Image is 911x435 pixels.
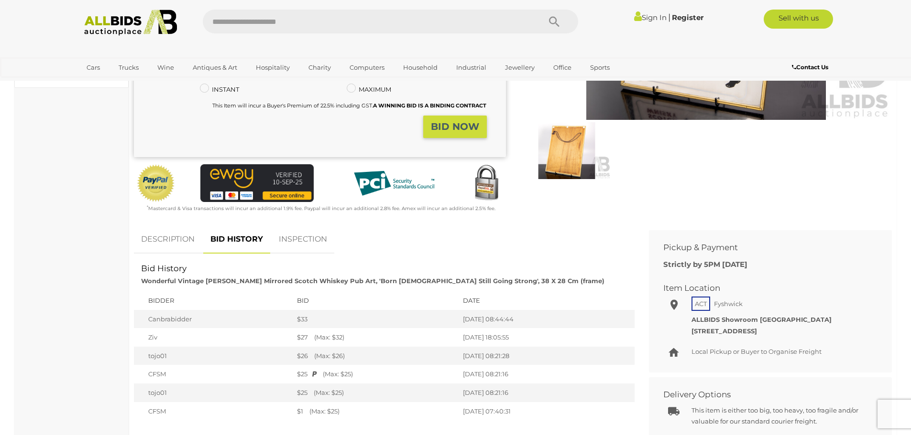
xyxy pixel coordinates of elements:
label: INSTANT [200,84,239,95]
td: [DATE] 08:44:44 [458,310,635,329]
th: Bid [292,291,458,310]
a: Sign In [634,13,667,22]
div: $26 [297,351,453,361]
span: (Max: $32) [309,333,344,341]
h2: Pickup & Payment [663,243,863,252]
a: Trucks [112,60,145,75]
a: DESCRIPTION [134,225,202,254]
td: Canbrabidder [134,310,292,329]
a: Industrial [450,60,493,75]
strong: [STREET_ADDRESS] [691,327,757,335]
h2: Bid History [141,264,627,273]
p: This item is either too big, too heavy, too fragile and/or valuable for our standard courier frei... [691,405,870,427]
a: Sports [584,60,616,75]
img: eWAY Payment Gateway [200,164,314,202]
a: Antiques & Art [187,60,243,75]
h2: Delivery Options [663,390,863,399]
td: Ziv [134,328,292,347]
th: Date [458,291,635,310]
a: Contact Us [792,62,831,73]
strong: Wonderful Vintage [PERSON_NAME] Mirrored Scotch Whiskey Pub Art, 'Born [DEMOGRAPHIC_DATA] Still G... [141,277,604,285]
div: $25 [297,388,453,397]
a: INSPECTION [272,225,334,254]
a: Computers [343,60,391,75]
small: Mastercard & Visa transactions will incur an additional 1.9% fee. Paypal will incur an additional... [147,205,495,212]
b: Contact Us [792,64,828,71]
img: Secured by Rapid SSL [467,164,505,202]
span: (Max: $25) [305,407,340,415]
span: ACT [691,297,710,311]
td: [DATE] 07:40:31 [458,402,635,425]
img: Official PayPal Seal [136,164,176,202]
td: tojo01 [134,383,292,402]
a: Wine [151,60,180,75]
label: MAXIMUM [347,84,391,95]
td: CFSM [134,402,292,425]
td: [DATE] 08:21:28 [458,347,635,365]
strong: ALLBIDS Showroom [GEOGRAPHIC_DATA] [691,316,832,323]
div: $1 [297,407,453,416]
button: BID NOW [423,116,487,138]
small: This Item will incur a Buyer's Premium of 22.5% including GST. [212,102,486,109]
a: BID HISTORY [203,225,270,254]
td: CFSM [134,365,292,383]
td: [DATE] 18:05:55 [458,328,635,347]
span: Fyshwick [712,297,745,310]
a: Hospitality [250,60,296,75]
span: (Max: $25) [318,370,353,378]
img: PCI DSS compliant [346,164,442,202]
a: Sell with us [764,10,833,29]
a: Charity [302,60,337,75]
span: | [668,12,670,22]
a: Cars [80,60,106,75]
a: Register [672,13,703,22]
b: Strictly by 5PM [DATE] [663,260,747,269]
div: $27 [297,333,453,342]
img: Wonderful Vintage Johnnie Walker Mirrored Scotch Whiskey Pub Art, 'Born 1820 Still Going Strong',... [523,122,611,179]
th: Bidder [134,291,292,310]
td: tojo01 [134,347,292,365]
strong: BID NOW [431,121,479,132]
a: [GEOGRAPHIC_DATA] [80,75,161,91]
td: [DATE] 08:21:16 [458,383,635,402]
h2: Item Location [663,284,863,293]
span: (Max: $26) [309,352,345,360]
a: Jewellery [499,60,541,75]
a: Office [547,60,578,75]
b: A WINNING BID IS A BINDING CONTRACT [373,102,486,109]
a: Household [397,60,444,75]
div: $25 [297,370,453,379]
span: Local Pickup or Buyer to Organise Freight [691,348,822,355]
button: Search [530,10,578,33]
div: $33 [297,315,453,324]
span: (Max: $25) [309,389,344,396]
td: [DATE] 08:21:16 [458,365,635,383]
img: Allbids.com.au [79,10,183,36]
